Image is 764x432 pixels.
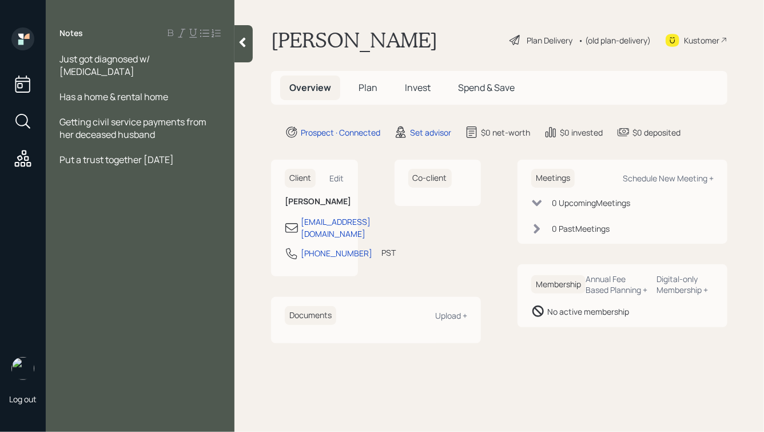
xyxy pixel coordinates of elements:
[59,153,174,166] span: Put a trust together [DATE]
[59,116,208,141] span: Getting civil service payments from her deceased husband
[684,34,719,46] div: Kustomer
[531,275,586,294] h6: Membership
[560,126,603,138] div: $0 invested
[408,169,452,188] h6: Co-client
[623,173,714,184] div: Schedule New Meeting +
[552,223,610,235] div: 0 Past Meeting s
[9,394,37,405] div: Log out
[301,126,380,138] div: Prospect · Connected
[552,197,630,209] div: 0 Upcoming Meeting s
[632,126,681,138] div: $0 deposited
[381,247,396,259] div: PST
[435,310,467,321] div: Upload +
[527,34,572,46] div: Plan Delivery
[405,81,431,94] span: Invest
[359,81,377,94] span: Plan
[531,169,575,188] h6: Meetings
[330,173,344,184] div: Edit
[301,247,372,259] div: [PHONE_NUMBER]
[59,27,83,39] label: Notes
[578,34,651,46] div: • (old plan-delivery)
[59,53,152,78] span: Just got diagnosed w/ [MEDICAL_DATA]
[289,81,331,94] span: Overview
[547,306,629,318] div: No active membership
[301,216,371,240] div: [EMAIL_ADDRESS][DOMAIN_NAME]
[410,126,451,138] div: Set advisor
[285,306,336,325] h6: Documents
[285,169,316,188] h6: Client
[285,197,344,207] h6: [PERSON_NAME]
[458,81,515,94] span: Spend & Save
[586,274,648,295] div: Annual Fee Based Planning +
[481,126,530,138] div: $0 net-worth
[59,90,168,103] span: Has a home & rental home
[657,274,714,295] div: Digital-only Membership +
[11,357,34,380] img: hunter_neumayer.jpg
[271,27,437,53] h1: [PERSON_NAME]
